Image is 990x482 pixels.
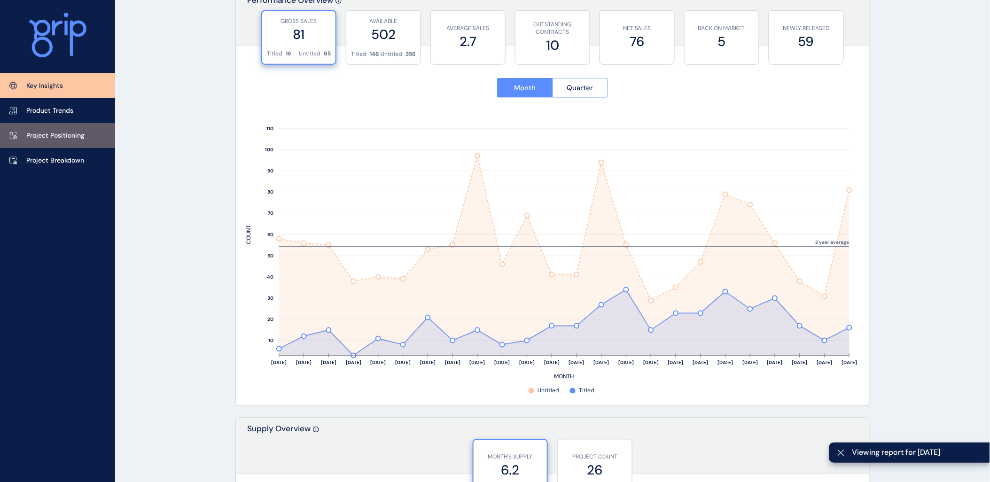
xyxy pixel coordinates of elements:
text: [DATE] [594,360,609,366]
text: 2 year average [816,239,850,245]
p: Product Trends [26,106,73,116]
p: NEWLY RELEASED [774,24,839,32]
text: [DATE] [494,360,510,366]
text: [DATE] [395,360,411,366]
p: Untitled [299,50,320,58]
text: [DATE] [693,360,709,366]
text: [DATE] [668,360,684,366]
text: [DATE] [519,360,535,366]
label: 2.7 [436,32,500,51]
span: Viewing report for [DATE] [852,447,982,458]
text: [DATE] [742,360,758,366]
text: [DATE] [272,360,287,366]
p: GROSS SALES [267,17,331,25]
p: Untitled [381,50,402,58]
p: MONTH'S SUPPLY [478,453,542,461]
button: Quarter [553,78,608,98]
text: [DATE] [321,360,336,366]
p: OUTSTANDING CONTRACTS [520,21,585,37]
text: 100 [265,147,273,153]
text: 80 [267,189,273,195]
p: 16 [286,50,291,58]
p: 146 [370,50,379,58]
text: [DATE] [346,360,361,366]
text: [DATE] [842,360,857,366]
p: 356 [405,50,416,58]
text: [DATE] [717,360,733,366]
p: AVERAGE SALES [436,24,500,32]
label: 26 [562,461,627,480]
label: 502 [351,25,416,44]
p: Project Breakdown [26,156,84,165]
p: Titled [351,50,366,58]
button: Month [497,78,553,98]
text: [DATE] [767,360,783,366]
label: 81 [267,25,331,44]
p: Project Positioning [26,131,85,140]
p: BACK ON MARKET [689,24,754,32]
text: 50 [267,253,273,259]
text: [DATE] [470,360,485,366]
text: [DATE] [371,360,386,366]
p: 65 [324,50,331,58]
span: Quarter [567,83,593,93]
text: 10 [268,338,273,344]
text: [DATE] [445,360,460,366]
p: Supply Overview [247,424,311,474]
text: 110 [266,126,273,132]
text: COUNT [245,225,252,244]
p: Key Insights [26,81,63,91]
label: 76 [605,32,670,51]
label: 59 [774,32,839,51]
p: Titled [267,50,282,58]
p: PROJECT COUNT [562,453,627,461]
label: 5 [689,32,754,51]
text: 90 [267,168,273,174]
p: AVAILABLE [351,17,416,25]
text: [DATE] [569,360,585,366]
p: NET SALES [605,24,670,32]
text: [DATE] [296,360,312,366]
label: 6.2 [478,461,542,480]
text: 20 [267,317,273,323]
text: 60 [267,232,273,238]
text: 40 [267,274,273,280]
text: [DATE] [544,360,560,366]
span: Month [514,83,536,93]
text: 70 [268,210,273,217]
text: [DATE] [643,360,659,366]
text: [DATE] [792,360,808,366]
text: [DATE] [618,360,634,366]
text: 30 [267,295,273,302]
text: [DATE] [817,360,833,366]
text: MONTH [554,373,574,381]
label: 10 [520,36,585,54]
text: [DATE] [420,360,436,366]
